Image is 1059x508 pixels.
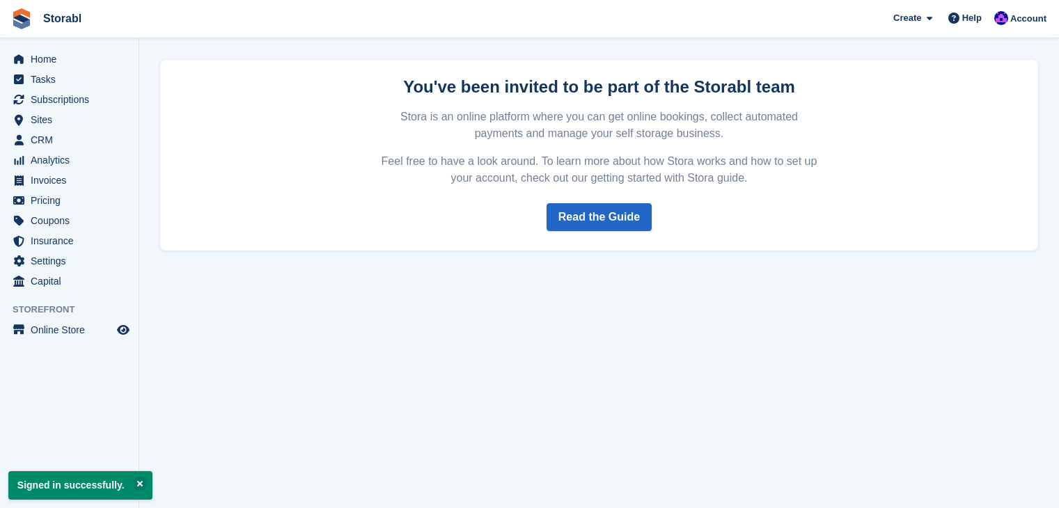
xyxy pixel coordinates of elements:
[13,303,139,317] span: Storefront
[38,7,87,30] a: Storabl
[994,11,1008,25] img: Bailey Hunt
[31,90,114,109] span: Subscriptions
[11,8,32,29] img: stora-icon-8386f47178a22dfd0bd8f6a31ec36ba5ce8667c1dd55bd0f319d3a0aa187defe.svg
[31,211,114,230] span: Coupons
[7,251,132,271] a: menu
[31,170,114,190] span: Invoices
[31,70,114,89] span: Tasks
[379,109,819,142] p: Stora is an online platform where you can get online bookings, collect automated payments and man...
[7,130,132,150] a: menu
[31,191,114,210] span: Pricing
[893,11,921,25] span: Create
[31,231,114,251] span: Insurance
[7,231,132,251] a: menu
[7,110,132,129] a: menu
[7,150,132,170] a: menu
[7,320,132,340] a: menu
[7,271,132,291] a: menu
[115,322,132,338] a: Preview store
[31,150,114,170] span: Analytics
[1010,12,1046,26] span: Account
[8,471,152,500] p: Signed in successfully.
[31,251,114,271] span: Settings
[547,203,652,231] a: Read the Guide
[379,153,819,186] p: Feel free to have a look around. To learn more about how Stora works and how to set up your accou...
[31,110,114,129] span: Sites
[7,90,132,109] a: menu
[7,49,132,69] a: menu
[31,320,114,340] span: Online Store
[7,191,132,210] a: menu
[403,77,795,96] strong: You've been invited to be part of the Storabl team
[7,70,132,89] a: menu
[31,271,114,291] span: Capital
[31,49,114,69] span: Home
[7,170,132,190] a: menu
[962,11,982,25] span: Help
[31,130,114,150] span: CRM
[7,211,132,230] a: menu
